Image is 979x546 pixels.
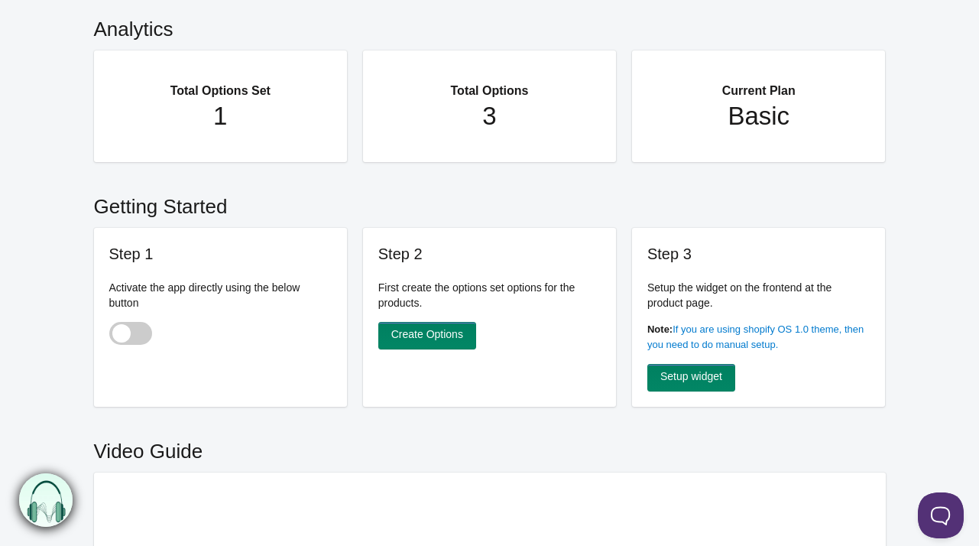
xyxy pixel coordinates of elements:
h2: Video Guide [94,422,886,473]
h2: Total Options Set [125,66,317,101]
iframe: Toggle Customer Support [918,492,964,538]
p: Activate the app directly using the below button [109,280,332,310]
p: First create the options set options for the products. [378,280,601,310]
h1: 1 [125,101,317,132]
p: Setup the widget on the frontend at the product page. [647,280,870,310]
a: If you are using shopify OS 1.0 theme, then you need to do manual setup. [647,323,864,350]
h2: Current Plan [663,66,855,101]
h2: Getting Started [94,177,886,228]
h1: Basic [663,101,855,132]
b: Note: [647,323,673,335]
h2: Total Options [394,66,586,101]
h3: Step 1 [109,243,332,265]
a: Create Options [378,322,476,349]
h1: 3 [394,101,586,132]
h3: Step 2 [378,243,601,265]
h3: Step 3 [647,243,870,265]
img: bxm.png [19,473,73,527]
a: Setup widget [647,364,735,392]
